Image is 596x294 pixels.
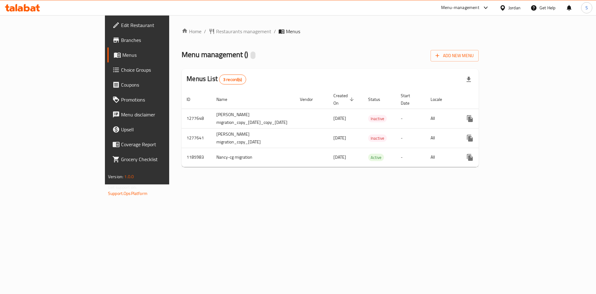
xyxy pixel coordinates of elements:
[121,81,200,88] span: Coupons
[441,4,479,11] div: Menu-management
[396,148,426,167] td: -
[333,134,346,142] span: [DATE]
[477,150,492,165] button: Change Status
[121,111,200,118] span: Menu disclaimer
[182,47,248,61] span: Menu management ( )
[477,111,492,126] button: Change Status
[461,72,476,87] div: Export file
[508,4,521,11] div: Jordan
[187,96,198,103] span: ID
[121,66,200,74] span: Choice Groups
[286,28,300,35] span: Menus
[211,148,295,167] td: Nancy-cg migration
[121,36,200,44] span: Branches
[107,47,205,62] a: Menus
[107,62,205,77] a: Choice Groups
[431,96,450,103] span: Locale
[396,109,426,128] td: -
[368,134,387,142] div: Inactive
[187,74,246,84] h2: Menus List
[209,28,271,35] a: Restaurants management
[436,52,474,60] span: Add New Menu
[368,154,384,161] span: Active
[333,114,346,122] span: [DATE]
[121,126,200,133] span: Upsell
[108,173,123,181] span: Version:
[108,183,137,191] span: Get support on:
[107,92,205,107] a: Promotions
[108,189,147,197] a: Support.OpsPlatform
[426,128,458,148] td: All
[274,28,276,35] li: /
[182,90,527,167] table: enhanced table
[333,153,346,161] span: [DATE]
[107,122,205,137] a: Upsell
[216,96,235,103] span: Name
[107,18,205,33] a: Edit Restaurant
[368,135,387,142] span: Inactive
[121,156,200,163] span: Grocery Checklist
[585,4,588,11] span: S
[401,92,418,107] span: Start Date
[368,96,388,103] span: Status
[211,109,295,128] td: [PERSON_NAME] migration_copy_[DATE]_copy_[DATE]
[333,92,356,107] span: Created On
[463,111,477,126] button: more
[426,109,458,128] td: All
[107,77,205,92] a: Coupons
[124,173,134,181] span: 1.0.0
[121,96,200,103] span: Promotions
[300,96,321,103] span: Vendor
[121,21,200,29] span: Edit Restaurant
[396,128,426,148] td: -
[107,107,205,122] a: Menu disclaimer
[107,152,205,167] a: Grocery Checklist
[107,137,205,152] a: Coverage Report
[122,51,200,59] span: Menus
[477,131,492,146] button: Change Status
[431,50,479,61] button: Add New Menu
[121,141,200,148] span: Coverage Report
[204,28,206,35] li: /
[211,128,295,148] td: [PERSON_NAME] migration_copy_[DATE]
[463,131,477,146] button: more
[426,148,458,167] td: All
[219,77,246,83] span: 3 record(s)
[216,28,271,35] span: Restaurants management
[107,33,205,47] a: Branches
[458,90,527,109] th: Actions
[182,28,479,35] nav: breadcrumb
[368,115,387,122] span: Inactive
[463,150,477,165] button: more
[219,75,246,84] div: Total records count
